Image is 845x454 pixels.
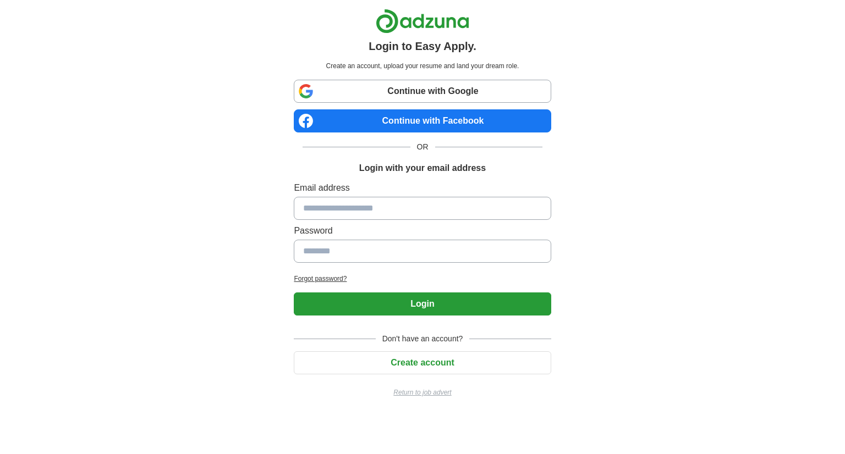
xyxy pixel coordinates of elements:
[294,274,551,284] a: Forgot password?
[294,387,551,397] a: Return to job advert
[376,333,470,345] span: Don't have an account?
[359,162,486,175] h1: Login with your email address
[294,224,551,237] label: Password
[294,181,551,195] label: Email address
[294,292,551,315] button: Login
[294,109,551,132] a: Continue with Facebook
[296,61,548,71] p: Create an account, upload your resume and land your dream role.
[369,38,476,54] h1: Login to Easy Apply.
[376,9,469,34] img: Adzuna logo
[294,80,551,103] a: Continue with Google
[410,141,435,153] span: OR
[294,358,551,367] a: Create account
[294,351,551,374] button: Create account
